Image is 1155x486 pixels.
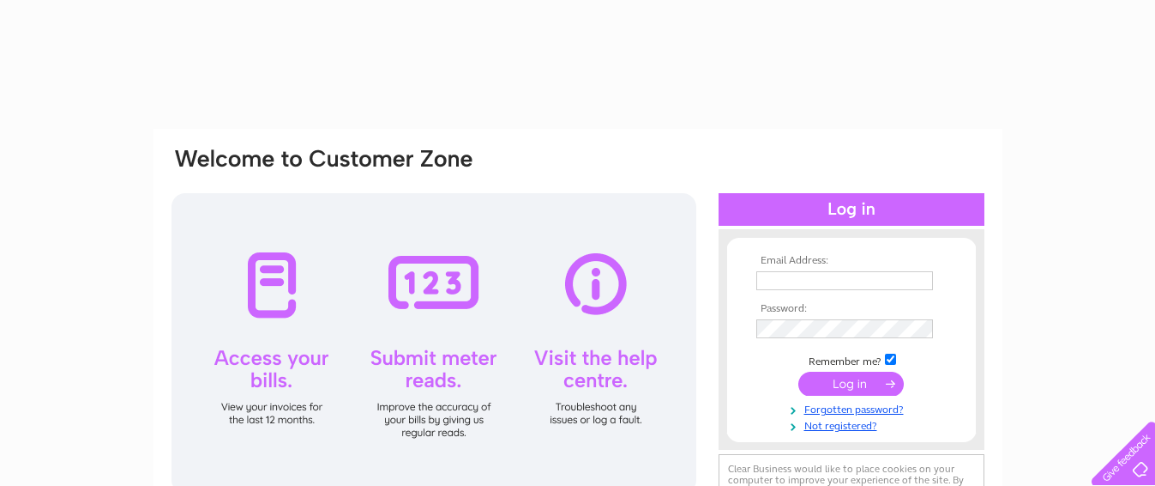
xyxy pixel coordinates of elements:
input: Submit [798,372,904,396]
a: Not registered? [756,416,951,433]
th: Password: [752,303,951,315]
td: Remember me? [752,351,951,368]
a: Forgotten password? [756,400,951,416]
th: Email Address: [752,255,951,267]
